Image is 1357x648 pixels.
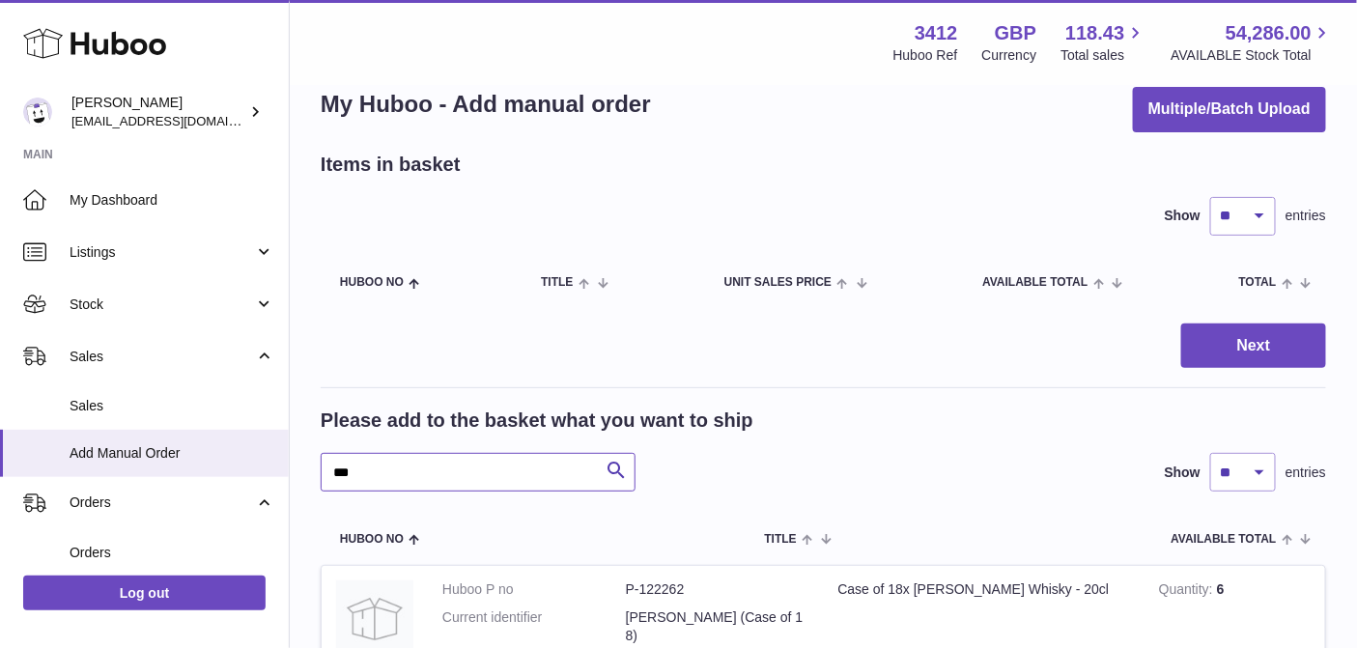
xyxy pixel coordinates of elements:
div: [PERSON_NAME] [71,94,245,130]
h2: Please add to the basket what you want to ship [321,408,753,434]
span: [EMAIL_ADDRESS][DOMAIN_NAME] [71,113,284,128]
span: Title [765,533,797,546]
span: 54,286.00 [1226,20,1312,46]
span: entries [1286,464,1326,482]
h1: My Huboo - Add manual order [321,89,651,120]
span: Orders [70,493,254,512]
span: entries [1286,207,1326,225]
span: Sales [70,397,274,415]
dd: [PERSON_NAME] (Case of 18) [626,608,809,645]
span: My Dashboard [70,191,274,210]
span: Listings [70,243,254,262]
strong: 3412 [915,20,958,46]
span: Total sales [1060,46,1146,65]
label: Show [1165,464,1201,482]
span: Add Manual Order [70,444,274,463]
span: Stock [70,296,254,314]
div: Huboo Ref [893,46,958,65]
div: Currency [982,46,1037,65]
span: AVAILABLE Total [982,276,1088,289]
span: Huboo no [340,533,404,546]
span: 118.43 [1065,20,1124,46]
span: Unit Sales Price [724,276,832,289]
dt: Huboo P no [442,580,626,599]
strong: GBP [995,20,1036,46]
label: Show [1165,207,1201,225]
dt: Current identifier [442,608,626,645]
span: Orders [70,544,274,562]
h2: Items in basket [321,152,461,178]
span: Huboo no [340,276,404,289]
button: Multiple/Batch Upload [1133,87,1326,132]
dd: P-122262 [626,580,809,599]
button: Next [1181,324,1326,369]
a: 118.43 Total sales [1060,20,1146,65]
a: 54,286.00 AVAILABLE Stock Total [1171,20,1334,65]
strong: Quantity [1159,581,1217,602]
a: Log out [23,576,266,610]
img: info@beeble.buzz [23,98,52,127]
span: Title [541,276,573,289]
span: AVAILABLE Stock Total [1171,46,1334,65]
span: Total [1239,276,1277,289]
span: AVAILABLE Total [1172,533,1277,546]
span: Sales [70,348,254,366]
